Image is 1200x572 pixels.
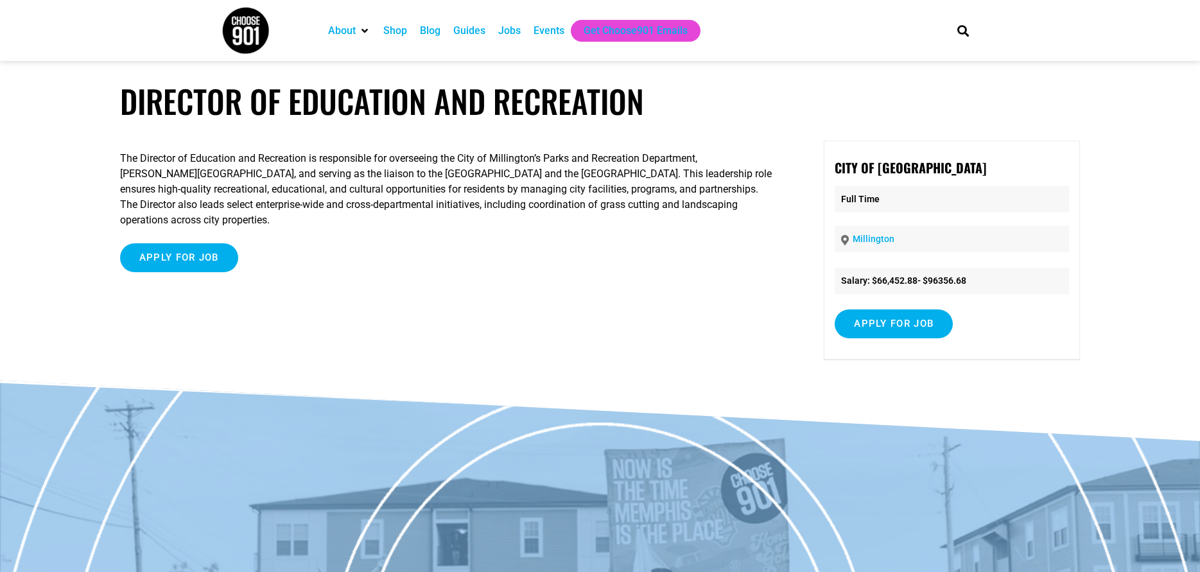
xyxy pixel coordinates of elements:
[120,82,1080,120] h1: Director of Education and Recreation
[120,243,238,272] input: Apply for job
[835,309,953,338] input: Apply for job
[383,23,407,39] a: Shop
[328,23,356,39] a: About
[835,268,1069,294] li: Salary: $66,452.88- $96356.68
[498,23,521,39] a: Jobs
[322,20,377,42] div: About
[534,23,564,39] a: Events
[322,20,935,42] nav: Main nav
[835,186,1069,212] p: Full Time
[853,234,894,244] a: Millington
[420,23,440,39] a: Blog
[584,23,688,39] a: Get Choose901 Emails
[835,158,986,177] strong: City of [GEOGRAPHIC_DATA]
[453,23,485,39] a: Guides
[952,20,973,41] div: Search
[120,151,776,228] p: The Director of Education and Recreation is responsible for overseeing the City of Millington’s P...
